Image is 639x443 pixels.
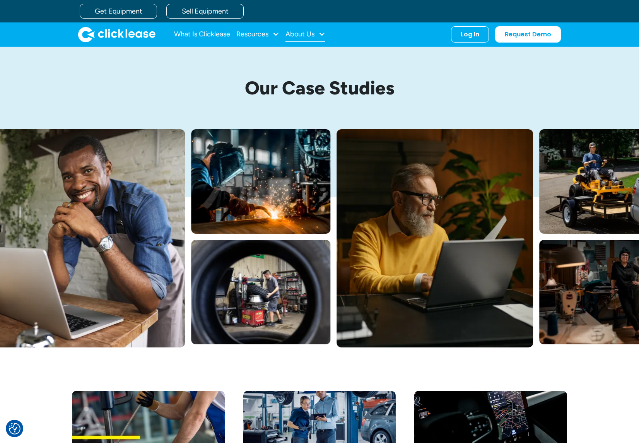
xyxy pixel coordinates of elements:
h1: Our Case Studies [138,78,501,98]
img: Clicklease logo [78,27,155,42]
div: Log In [461,31,479,38]
div: Resources [236,27,279,42]
a: Get Equipment [80,4,157,19]
img: Bearded man in yellow sweter typing on his laptop while sitting at his desk [337,129,533,347]
a: Sell Equipment [166,4,244,19]
img: A man fitting a new tire on a rim [191,240,330,344]
a: What Is Clicklease [174,27,230,42]
img: A welder in a large mask working on a large pipe [191,129,330,234]
div: About Us [285,27,325,42]
a: Request Demo [495,26,561,43]
img: Revisit consent button [9,423,21,434]
a: home [78,27,155,42]
button: Consent Preferences [9,423,21,434]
